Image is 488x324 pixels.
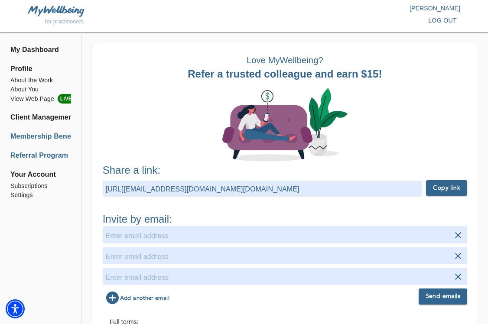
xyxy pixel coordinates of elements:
h5: Share a link: [103,163,467,177]
span: Your Account [10,169,71,180]
h5: Invite by email: [103,212,467,226]
img: MyWellbeing [222,88,348,162]
img: MyWellbeing [28,6,84,16]
strong: Send emails [426,291,460,302]
h6: Love MyWellbeing? [103,53,467,67]
a: Membership Benefits [10,131,71,142]
a: My Dashboard [10,45,71,55]
a: Client Management [10,112,71,123]
button: log out [425,13,460,29]
input: Enter email address [106,250,464,264]
span: log out [428,15,457,26]
a: About the Work [10,76,71,85]
a: Referral Program [10,150,71,161]
button: Copy link [426,180,467,196]
a: Subscriptions [10,181,71,191]
button: Add another email [103,288,172,307]
strong: Refer a trusted colleague and earn $15! [188,68,382,80]
div: Accessibility Menu [6,299,25,318]
button: Send emails [419,288,467,305]
strong: Copy link [433,183,460,194]
input: Enter email address [106,229,464,243]
p: [PERSON_NAME] [244,4,460,13]
a: Settings [10,191,71,200]
li: View Web Page [10,94,71,104]
span: LIVE [58,94,75,104]
span: Profile [10,64,71,74]
strong: Add another email [120,293,169,303]
span: for practitioners [45,19,84,25]
input: Enter email address [106,271,464,285]
a: View Web PageLIVE [10,94,71,104]
a: About You [10,85,71,94]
